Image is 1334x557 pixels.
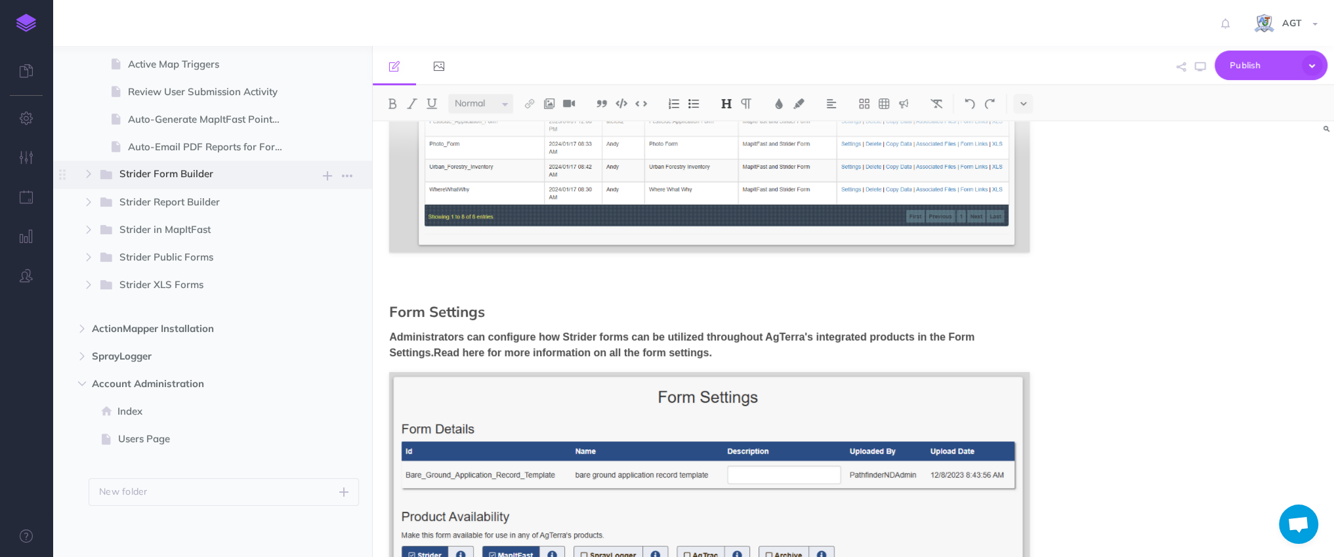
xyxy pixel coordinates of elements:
[596,98,608,109] img: Blockquote button
[543,98,555,109] img: Add image button
[688,98,699,109] img: Unordered list button
[1215,51,1327,80] button: Publish
[1279,505,1318,544] a: Open chat
[386,98,398,109] img: Bold button
[92,348,277,364] span: SprayLogger
[878,98,890,109] img: Create table button
[563,98,575,109] img: Add video button
[615,98,627,108] img: Code block button
[930,98,942,109] img: Clear styles button
[119,222,274,239] span: Strider in MapItFast
[434,347,712,358] a: Read here for more information on all the form settings.
[406,98,418,109] img: Italic button
[898,98,909,109] img: Callout dropdown menu button
[89,478,359,506] button: New folder
[740,98,752,109] img: Paragraph button
[119,166,274,183] span: Strider Form Builder
[426,98,438,109] img: Underline button
[128,139,293,155] span: Auto-Email PDF Reports for Form Submissions
[793,98,804,109] img: Text background color button
[964,98,976,109] img: Undo
[119,194,274,211] span: Strider Report Builder
[984,98,995,109] img: Redo
[773,98,785,109] img: Text color button
[117,403,293,419] span: Index
[1230,55,1295,75] span: Publish
[524,98,535,109] img: Link button
[92,321,277,337] span: ActionMapper Installation
[668,98,680,109] img: Ordered list button
[16,14,36,32] img: logo-mark.svg
[389,331,974,358] span: Administrators can configure how Strider forms can be utilized throughout AgTerra's integrated pr...
[128,84,293,100] span: Review User Submission Activity
[128,112,293,127] span: Auto-Generate MapItFast Points from a Form
[99,484,148,499] p: New folder
[1276,17,1308,29] span: AGT
[389,302,485,321] span: Form Settings
[92,376,277,392] span: Account Administration
[119,277,274,294] span: Strider XLS Forms
[128,56,293,72] span: Active Map Triggers
[1253,12,1276,35] img: iCxL6hB4gPtK36lnwjqkK90dLekSAv8p9JC67nPZ.png
[119,249,274,266] span: Strider Public Forms
[825,98,837,109] img: Alignment dropdown menu button
[720,98,732,109] img: Headings dropdown button
[635,98,647,108] img: Inline code button
[118,431,293,447] span: Users Page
